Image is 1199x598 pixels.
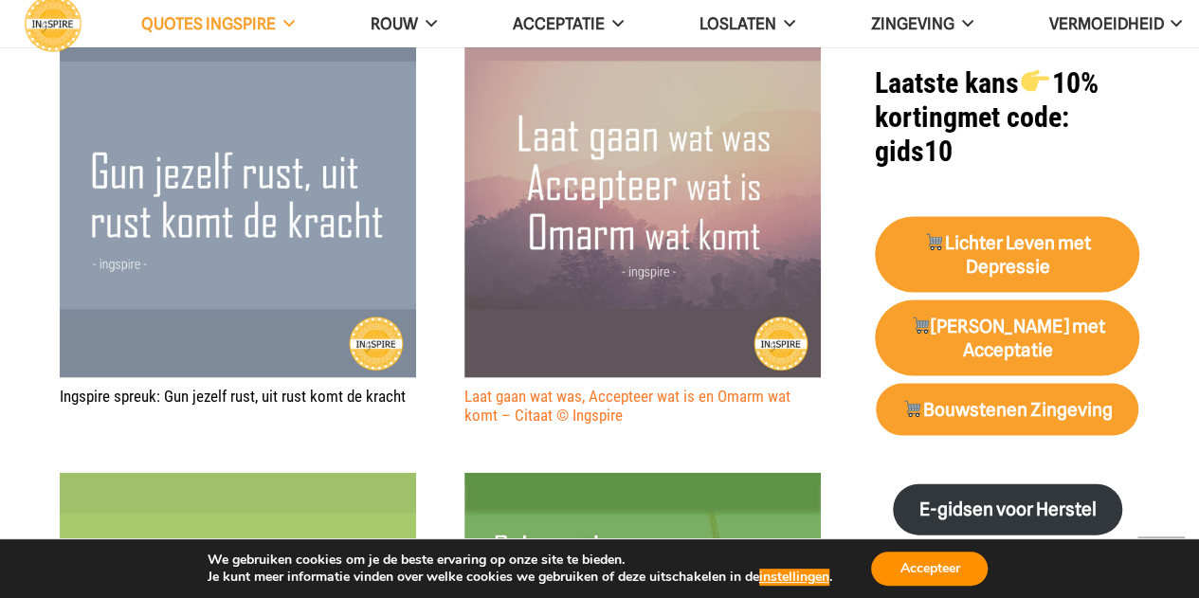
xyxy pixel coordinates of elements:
button: instellingen [759,569,829,586]
img: Gun jezelf rust, uit rust komt de kracht © citaat Ingspire.nl [60,22,416,378]
a: E-gidsen voor Herstel [893,484,1122,536]
button: Accepteer [871,552,988,586]
span: Zingeving [870,14,954,33]
p: Je kunt meer informatie vinden over welke cookies we gebruiken of deze uitschakelen in de . [208,569,832,586]
strong: Lichter Leven met Depressie [924,232,1091,278]
a: In harmonie leven met jezelf gaat over kunnen zijn wie je was en zijn wie je bent zonder verwacht... [60,475,416,494]
strong: Bouwstenen Zingeving [902,399,1113,421]
img: 🛒 [912,317,930,335]
strong: [PERSON_NAME] met Acceptatie [910,316,1104,361]
img: 🛒 [925,233,943,251]
a: Terug naar top [1137,536,1185,584]
span: Loslaten [699,14,776,33]
img: 👉 [1021,67,1049,96]
a: 🛒Lichter Leven met Depressie [875,217,1139,293]
span: QUOTES INGSPIRE [141,14,276,33]
img: Laat gaan wat was, accepteer wat is en omarm wat komt - citaat ingspire.nl [464,22,821,378]
strong: E-gidsen voor Herstel [918,498,1096,520]
p: We gebruiken cookies om je de beste ervaring op onze site te bieden. [208,552,832,569]
a: Het vullen van ons lichaam met zuivere energie en ons hart met compassie is belangrijk voor onze ... [464,475,821,494]
h1: met code: gids10 [875,66,1139,169]
span: ROUW [371,14,418,33]
a: 🛒[PERSON_NAME] met Acceptatie [875,300,1139,376]
a: 🛒Bouwstenen Zingeving [876,384,1138,436]
img: 🛒 [903,400,921,418]
a: Laat gaan wat was, Accepteer wat is en Omarm wat komt – Citaat © Ingspire [464,387,790,425]
a: Ingspire spreuk: Gun jezelf rust, uit rust komt de kracht [60,387,406,406]
strong: Laatste kans 10% korting [875,66,1098,134]
span: Acceptatie [513,14,605,33]
span: VERMOEIDHEID [1048,14,1163,33]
